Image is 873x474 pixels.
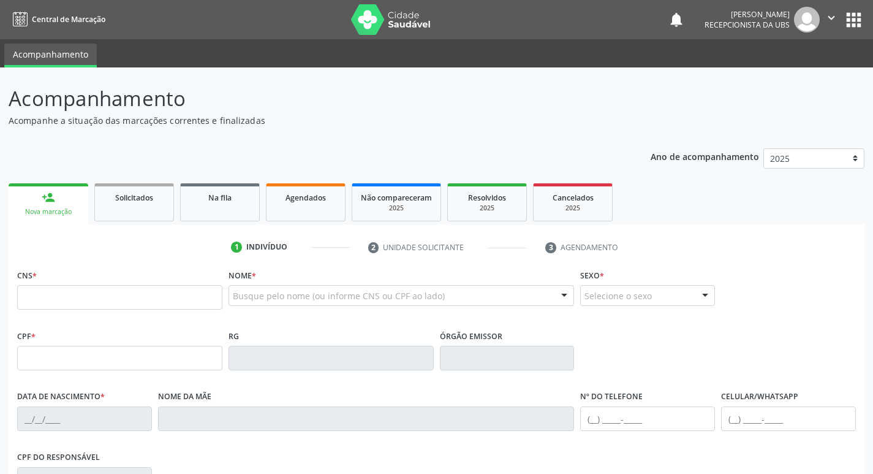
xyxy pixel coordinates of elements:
[246,242,287,253] div: Indivíduo
[721,388,798,407] label: Celular/WhatsApp
[285,193,326,203] span: Agendados
[9,83,608,114] p: Acompanhamento
[668,11,685,28] button: notifications
[229,266,256,285] label: Nome
[456,204,518,213] div: 2025
[705,9,790,20] div: [PERSON_NAME]
[17,407,152,431] input: __/__/____
[17,388,105,407] label: Data de nascimento
[17,448,100,467] label: CPF do responsável
[705,20,790,30] span: Recepcionista da UBS
[580,407,715,431] input: (__) _____-_____
[584,289,652,302] span: Selecione o sexo
[553,193,594,203] span: Cancelados
[468,193,506,203] span: Resolvidos
[825,11,838,25] i: 
[208,193,232,203] span: Na fila
[843,9,864,31] button: apps
[233,289,445,302] span: Busque pelo nome (ou informe CNS ou CPF ao lado)
[580,388,643,407] label: Nº do Telefone
[9,9,105,29] a: Central de Marcação
[361,193,432,203] span: Não compareceram
[231,242,242,253] div: 1
[32,14,105,25] span: Central de Marcação
[361,204,432,213] div: 2025
[17,266,37,285] label: CNS
[651,148,759,164] p: Ano de acompanhamento
[794,7,820,32] img: img
[820,7,843,32] button: 
[115,193,153,203] span: Solicitados
[580,266,604,285] label: Sexo
[42,191,55,204] div: person_add
[542,204,603,213] div: 2025
[229,327,239,346] label: RG
[158,388,211,407] label: Nome da mãe
[4,44,97,67] a: Acompanhamento
[17,327,36,346] label: CPF
[17,207,80,216] div: Nova marcação
[9,114,608,127] p: Acompanhe a situação das marcações correntes e finalizadas
[440,327,502,346] label: Órgão emissor
[721,407,856,431] input: (__) _____-_____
